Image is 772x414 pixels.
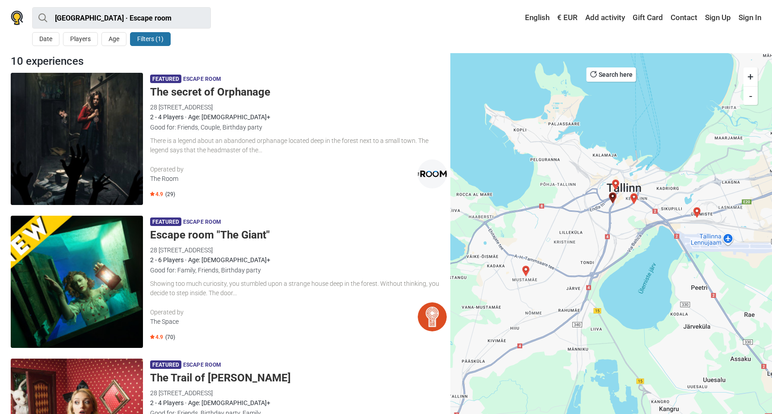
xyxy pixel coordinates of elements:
[150,334,163,341] span: 4.9
[150,174,418,184] div: The Room
[519,15,525,21] img: English
[7,53,450,69] div: 10 experiences
[607,192,618,203] div: The secret of Orphanage
[150,308,418,317] div: Operated by
[150,265,447,275] div: Good for: Family, Friends, Birthday party
[516,10,552,26] a: English
[150,335,155,339] img: Star
[150,229,447,242] h5: Escape room "The Giant"
[736,10,761,26] a: Sign In
[150,136,447,155] div: There is a legend about an abandoned orphanage located deep in the forest next to a small town. T...
[150,360,181,369] span: Featured
[583,10,627,26] a: Add activity
[165,191,175,198] span: (29)
[418,302,447,331] img: The Space
[32,7,211,29] input: try “London”
[610,180,621,190] div: Mission Red Alert
[587,67,636,82] button: Search here
[630,10,665,26] a: Gift Card
[150,75,181,83] span: Featured
[150,245,447,255] div: 28 [STREET_ADDRESS]
[165,334,175,341] span: (70)
[150,388,447,398] div: 28 [STREET_ADDRESS]
[150,217,181,226] span: Featured
[150,191,163,198] span: 4.9
[150,255,447,265] div: 2 - 6 Players · Age: [DEMOGRAPHIC_DATA]+
[11,216,143,348] img: Escape room "The Giant"
[692,207,702,218] div: Paranoia
[130,32,171,46] button: Filters (1)
[150,317,418,326] div: The Space
[555,10,580,26] a: € EUR
[11,73,143,205] img: The secret of Orphanage
[183,360,221,370] span: Escape room
[32,32,59,46] button: Date
[743,67,758,86] button: +
[150,279,447,298] div: Showing too much curiosity, you stumbled upon a strange house deep in the forest. Without thinkin...
[63,32,98,46] button: Players
[150,165,418,174] div: Operated by
[183,75,221,84] span: Escape room
[150,122,447,132] div: Good for: Friends, Couple, Birthday party
[183,217,221,227] span: Escape room
[11,11,23,25] img: Nowescape logo
[703,10,733,26] a: Sign Up
[150,112,447,122] div: 2 - 4 Players · Age: [DEMOGRAPHIC_DATA]+
[629,193,639,204] div: Voice from darkness
[150,192,155,196] img: Star
[150,372,447,385] h5: The Trail of [PERSON_NAME]
[150,398,447,408] div: 2 - 4 Players · Age: [DEMOGRAPHIC_DATA]+
[520,266,531,276] div: Radiation
[150,102,447,112] div: 28 [STREET_ADDRESS]
[418,159,447,188] img: The Room
[150,86,447,99] h5: The secret of Orphanage
[668,10,700,26] a: Contact
[743,86,758,105] button: -
[101,32,126,46] button: Age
